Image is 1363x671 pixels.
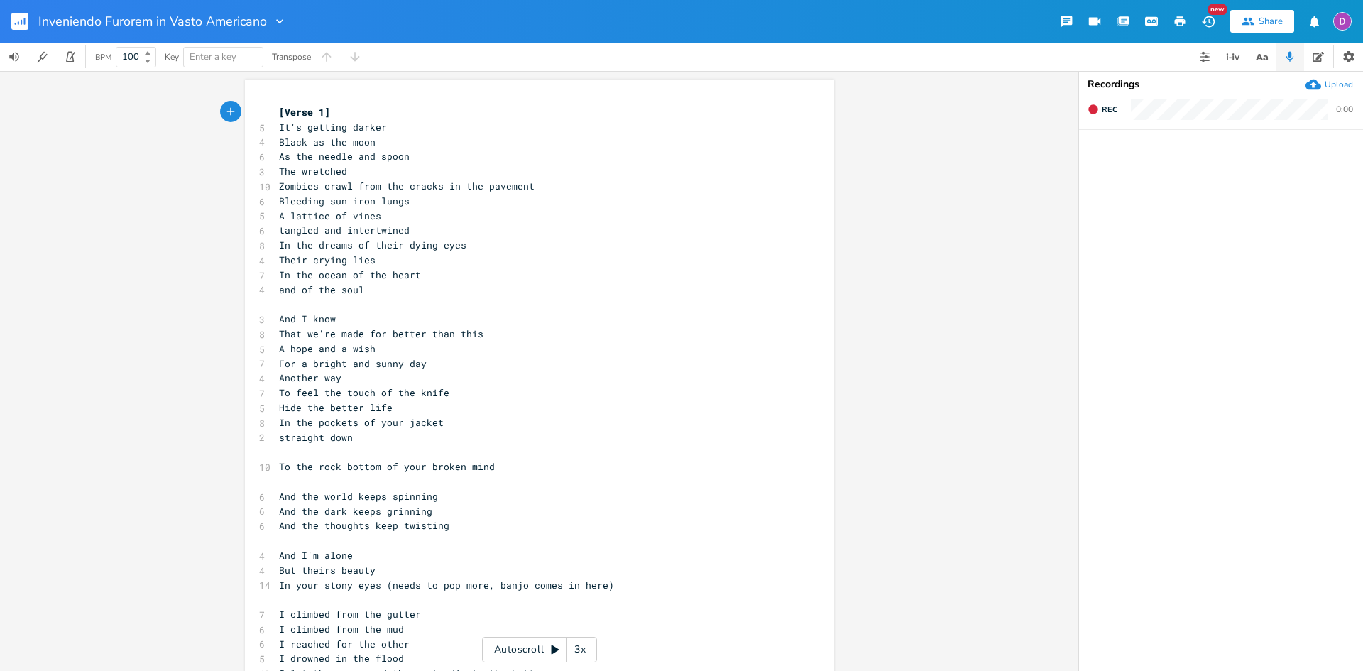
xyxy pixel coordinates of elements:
[279,564,376,577] span: But theirs beauty
[279,136,376,148] span: Black as the moon
[279,371,341,384] span: Another way
[279,608,421,621] span: I climbed from the gutter
[279,312,336,325] span: And I know
[279,165,347,178] span: The wretched
[165,53,179,61] div: Key
[279,283,364,296] span: and of the soul
[38,15,267,28] span: Inveniendo Furorem in Vasto Americano
[279,652,404,665] span: I drowned in the flood
[279,416,444,429] span: In the pockets of your jacket
[1194,9,1222,34] button: New
[279,490,438,503] span: And the world keeps spinning
[1082,98,1123,121] button: Rec
[1259,15,1283,28] div: Share
[279,386,449,399] span: To feel the touch of the knife
[279,357,427,370] span: For a bright and sunny day
[279,224,410,236] span: tangled and intertwined
[279,623,404,635] span: I climbed from the mud
[1230,10,1294,33] button: Share
[279,505,432,518] span: And the dark keeps grinning
[279,638,410,650] span: I reached for the other
[1208,4,1227,15] div: New
[279,579,614,591] span: In your stony eyes (needs to pop more, banjo comes in here)
[279,195,410,207] span: Bleeding sun iron lungs
[567,637,593,662] div: 3x
[95,53,111,61] div: BPM
[279,401,393,414] span: Hide the better life
[279,209,381,222] span: A lattice of vines
[1336,105,1353,114] div: 0:00
[279,342,376,355] span: A hope and a wish
[279,106,330,119] span: [Verse 1]
[279,431,353,444] span: straight down
[279,150,410,163] span: As the needle and spoon
[279,519,449,532] span: And the thoughts keep twisting
[190,50,236,63] span: Enter a key
[279,121,387,133] span: It's getting darker
[1088,80,1354,89] div: Recordings
[279,253,376,266] span: Their crying lies
[279,460,495,473] span: To the rock bottom of your broken mind
[279,268,421,281] span: In the ocean of the heart
[272,53,311,61] div: Transpose
[279,327,483,340] span: That we're made for better than this
[1325,79,1353,90] div: Upload
[279,180,535,192] span: Zombies crawl from the cracks in the pavement
[1305,77,1353,92] button: Upload
[1102,104,1117,115] span: Rec
[1333,12,1352,31] img: Dylan
[482,637,597,662] div: Autoscroll
[279,239,466,251] span: In the dreams of their dying eyes
[279,549,353,562] span: And I'm alone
